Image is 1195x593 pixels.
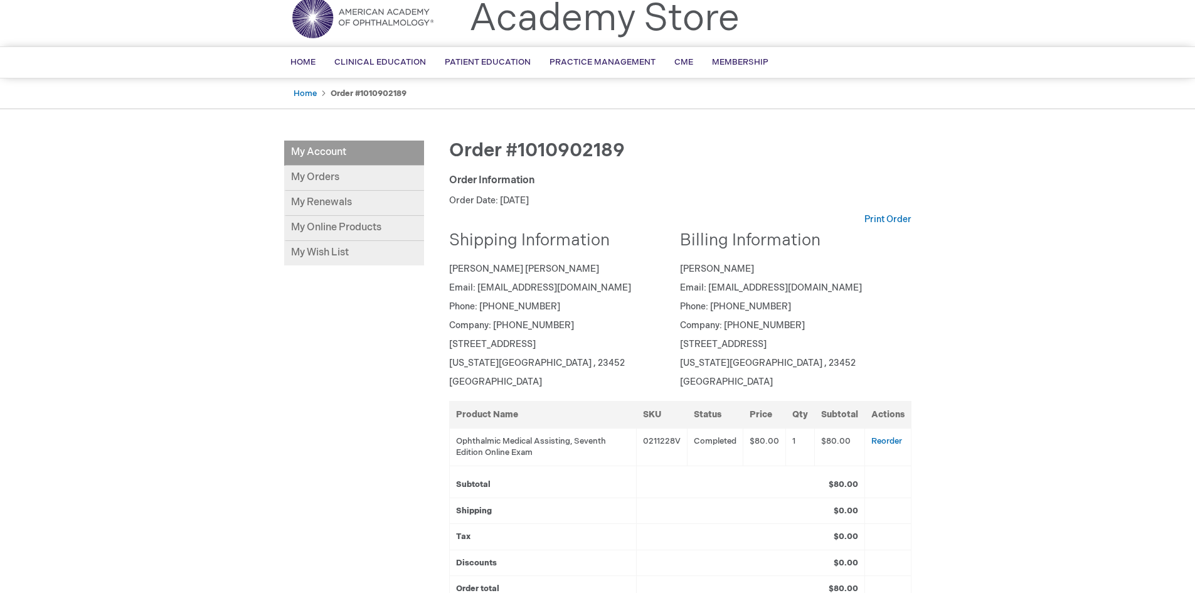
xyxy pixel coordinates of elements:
td: Ophthalmic Medical Assisting, Seventh Edition Online Exam [449,428,636,466]
strong: Tax [456,532,470,542]
span: Patient Education [445,57,531,67]
strong: Subtotal [456,479,491,489]
th: SKU [636,401,687,428]
span: [GEOGRAPHIC_DATA] [680,377,773,387]
a: My Wish List [284,241,424,265]
a: My Online Products [284,216,424,241]
strong: Order #1010902189 [331,88,406,99]
span: [US_STATE][GEOGRAPHIC_DATA] , 23452 [680,358,856,368]
a: Print Order [864,213,911,226]
p: Order Date: [DATE] [449,195,911,207]
h2: Shipping Information [449,232,671,250]
th: Price [743,401,785,428]
strong: $0.00 [834,532,858,542]
td: $80.00 [743,428,785,466]
span: [STREET_ADDRESS] [449,339,536,350]
strong: $0.00 [834,506,858,516]
td: $80.00 [814,428,864,466]
td: 0211228V [636,428,687,466]
td: 1 [785,428,814,466]
span: [US_STATE][GEOGRAPHIC_DATA] , 23452 [449,358,625,368]
th: Product Name [449,401,636,428]
span: Phone: [PHONE_NUMBER] [680,301,791,312]
div: Order Information [449,174,911,188]
strong: $0.00 [834,558,858,568]
span: Home [290,57,316,67]
span: Phone: [PHONE_NUMBER] [449,301,560,312]
a: Reorder [871,436,902,446]
span: Email: [EMAIL_ADDRESS][DOMAIN_NAME] [449,282,631,293]
a: Home [294,88,317,99]
strong: Discounts [456,558,497,568]
span: [GEOGRAPHIC_DATA] [449,377,542,387]
span: CME [674,57,693,67]
strong: Shipping [456,506,492,516]
span: [PERSON_NAME] [PERSON_NAME] [449,264,599,274]
th: Actions [864,401,911,428]
a: My Renewals [284,191,424,216]
th: Status [687,401,743,428]
span: [PERSON_NAME] [680,264,754,274]
span: [STREET_ADDRESS] [680,339,767,350]
span: Order #1010902189 [449,139,625,162]
th: Qty [785,401,814,428]
span: Email: [EMAIL_ADDRESS][DOMAIN_NAME] [680,282,862,293]
h2: Billing Information [680,232,902,250]
th: Subtotal [814,401,864,428]
span: Clinical Education [334,57,426,67]
strong: $80.00 [829,479,858,489]
span: Company: [PHONE_NUMBER] [449,320,574,331]
span: Company: [PHONE_NUMBER] [680,320,805,331]
span: Membership [712,57,768,67]
span: Practice Management [550,57,656,67]
a: My Orders [284,166,424,191]
td: Completed [687,428,743,466]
